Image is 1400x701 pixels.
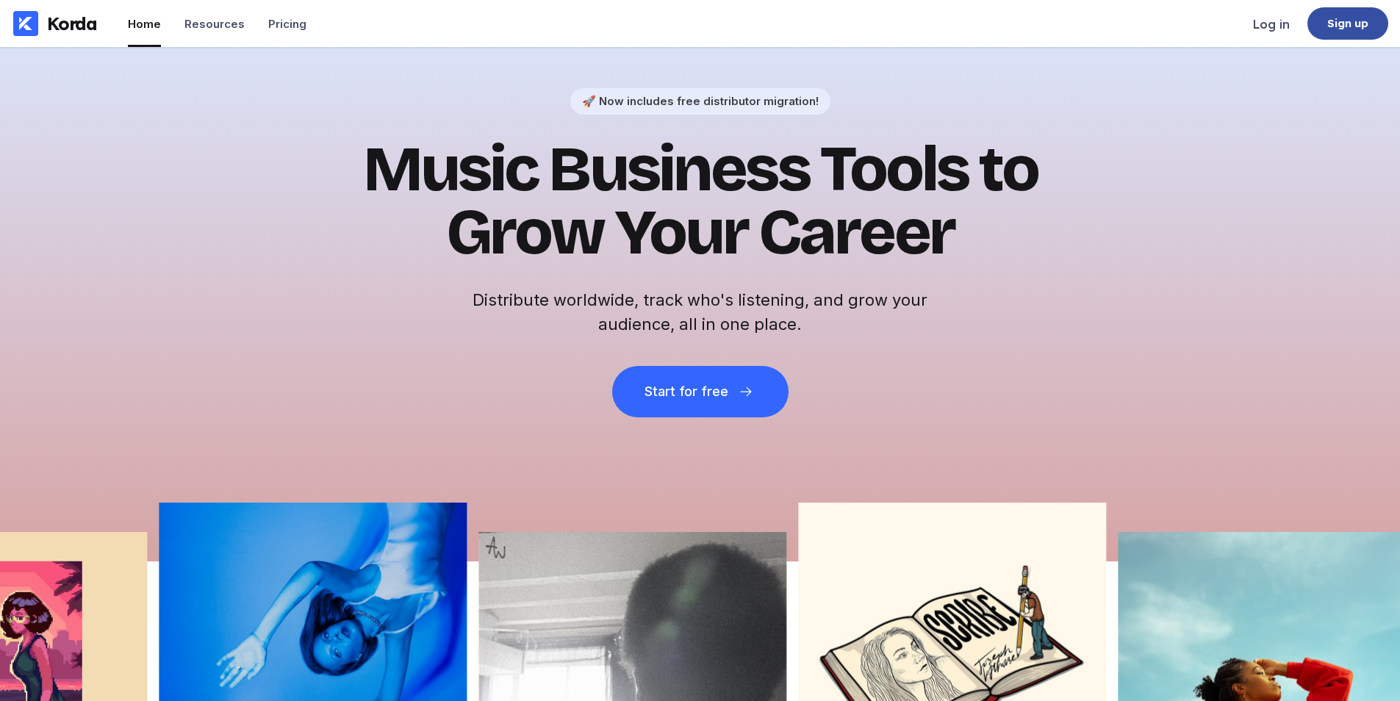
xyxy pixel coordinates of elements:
div: Pricing [268,17,306,31]
div: Start for free [645,384,728,399]
a: Sign up [1307,7,1388,40]
div: 🚀 Now includes free distributor migration! [582,94,819,108]
div: Home [128,17,161,31]
div: Resources [184,17,245,31]
div: Log in [1253,17,1290,32]
div: Korda [47,12,97,35]
button: Start for free [612,366,789,417]
h2: Distribute worldwide, track who's listening, and grow your audience, all in one place. [465,288,936,337]
h1: Music Business Tools to Grow Your Career [340,138,1060,265]
div: Sign up [1327,16,1369,31]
